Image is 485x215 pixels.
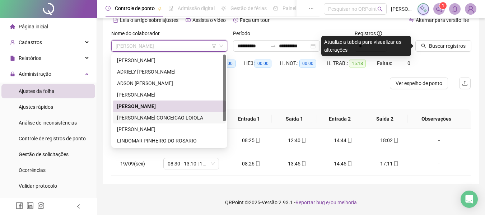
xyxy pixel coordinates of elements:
span: Ver espelho de ponto [396,79,442,87]
span: notification [436,6,442,12]
span: youtube [186,18,191,23]
span: Administração [19,71,51,77]
span: clock-circle [106,6,111,11]
img: 57537 [465,4,476,14]
span: upload [462,80,468,86]
span: mobile [393,138,398,143]
div: 14:44 [326,136,360,144]
span: Assista o vídeo [192,17,226,23]
span: search [377,6,383,12]
div: H. NOT.: [280,59,327,67]
div: [PERSON_NAME] [117,56,221,64]
div: - [418,160,460,168]
span: 00:00 [299,60,316,67]
span: mobile [300,138,306,143]
button: Buscar registros [415,40,471,52]
span: 00:00 [255,60,271,67]
span: Reportar bug e/ou melhoria [295,200,357,205]
span: history [233,18,238,23]
div: HE 3: [244,59,280,67]
span: search [421,43,426,48]
span: mobile [346,138,352,143]
div: 14:45 [326,160,360,168]
span: Alternar para versão lite [416,17,469,23]
span: 15:18 [349,60,366,67]
span: Buscar registros [429,42,466,50]
span: Análise de inconsistências [19,120,77,126]
div: LINDOMAR PINHEIRO DO ROSARIO [113,135,226,146]
span: Gestão de solicitações [19,151,69,157]
footer: QRPoint © 2025 - 2.93.1 - [97,190,485,215]
span: dashboard [273,6,278,11]
div: ADSON LUCAS MESCOUTO VIEIRA DA SILVA [113,78,226,89]
label: Período [233,29,255,37]
img: sparkle-icon.fc2bf0ac1784a2077858766a79e2daf3.svg [419,5,427,13]
div: ADSON [PERSON_NAME] [117,79,221,87]
span: ellipsis [309,6,314,11]
span: Relatórios [19,55,41,61]
span: Painel do DP [283,5,311,11]
span: swap [409,18,414,23]
span: Página inicial [19,24,48,29]
span: [PERSON_NAME] [391,5,413,13]
span: filter [212,44,216,48]
span: Validar protocolo [19,183,57,189]
div: [PERSON_NAME] [117,91,221,99]
span: Leia o artigo sobre ajustes [120,17,178,23]
span: Ocorrências [19,167,46,173]
span: file [10,56,15,61]
span: 1 [442,3,444,8]
span: left [76,204,81,209]
div: [PERSON_NAME] CONCEICAO LOIOLA [117,114,221,122]
div: - [418,136,460,144]
span: facebook [16,202,23,209]
th: Observações [408,109,465,129]
div: ADILSON DE AZEVEDO DOS SANTOS [113,55,226,66]
span: down [219,44,223,48]
label: Nome do colaborador [111,29,164,37]
span: info-circle [377,31,382,36]
span: mobile [255,161,260,166]
span: lock [10,71,15,76]
span: 19/09(sex) [120,161,145,167]
div: 08:26 [234,160,269,168]
div: 17:11 [372,160,406,168]
th: Entrada 2 [317,109,362,129]
span: user-add [10,40,15,45]
span: Faça um tour [240,17,270,23]
button: Ver espelho de ponto [390,78,448,89]
span: file-text [113,18,118,23]
span: Admissão digital [178,5,215,11]
span: CARLOS ALBERTO DE MOURA FREIRE NETO [116,41,223,51]
div: 13:45 [280,160,314,168]
span: to [270,43,276,49]
span: home [10,24,15,29]
span: mobile [300,161,306,166]
span: pushpin [158,6,162,11]
span: instagram [37,202,45,209]
div: GABRIELA ALVEZ PINHEIRO [113,123,226,135]
div: [PERSON_NAME] [117,125,221,133]
div: Open Intercom Messenger [461,191,478,208]
span: mobile [393,161,398,166]
div: ADRIELY CRISTINE DE LIMA ARAUJO [113,66,226,78]
span: swap-right [270,43,276,49]
span: Versão [262,200,278,205]
div: 18:02 [372,136,406,144]
span: Controle de registros de ponto [19,136,86,141]
div: LINDOMAR PINHEIRO DO ROSARIO [117,137,221,145]
span: file-done [168,6,173,11]
div: 08:25 [234,136,269,144]
sup: 1 [439,2,447,9]
span: 08:30 - 13:10 | 15:20 - 18:00 [168,158,215,169]
span: Registros [355,29,382,37]
span: Observações [414,115,460,123]
th: Saída 1 [272,109,317,129]
div: H. TRAB.: [327,59,377,67]
div: ADRIELY [PERSON_NAME] [117,68,221,76]
span: mobile [255,138,260,143]
span: mobile [346,161,352,166]
span: Controle de ponto [115,5,155,11]
span: 0 [407,60,410,66]
span: Gestão de férias [230,5,267,11]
